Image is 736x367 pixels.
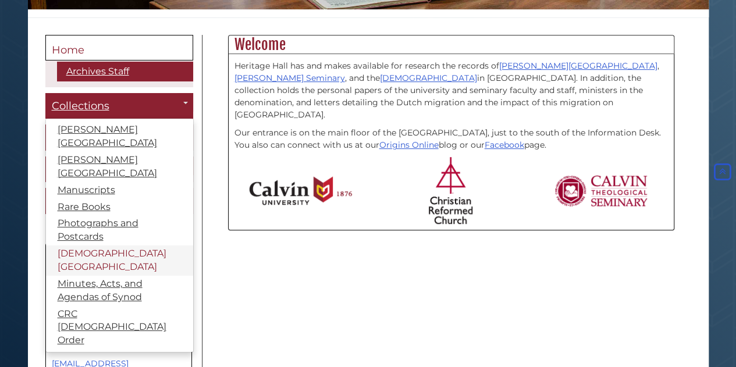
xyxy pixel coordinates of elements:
[712,167,733,177] a: Back to Top
[554,175,648,206] img: Calvin Theological Seminary
[52,99,109,112] span: Collections
[46,122,193,152] a: [PERSON_NAME][GEOGRAPHIC_DATA]
[249,176,352,205] img: Calvin University
[46,182,193,199] a: Manuscripts
[234,60,668,121] p: Heritage Hall has and makes available for research the records of , , and the in [GEOGRAPHIC_DATA...
[499,60,657,71] a: [PERSON_NAME][GEOGRAPHIC_DATA]
[379,140,439,150] a: Origins Online
[234,127,668,151] p: Our entrance is on the main floor of the [GEOGRAPHIC_DATA], just to the south of the Information ...
[46,245,193,276] a: [DEMOGRAPHIC_DATA][GEOGRAPHIC_DATA]
[45,93,193,119] a: Collections
[45,35,193,60] a: Home
[429,157,472,224] img: Christian Reformed Church
[46,276,193,306] a: Minutes, Acts, and Agendas of Synod
[57,62,193,81] a: Archives Staff
[229,35,674,54] h2: Welcome
[485,140,524,150] a: Facebook
[46,306,193,350] a: CRC [DEMOGRAPHIC_DATA] Order
[46,199,193,216] a: Rare Books
[46,215,193,245] a: Photographs and Postcards
[234,73,345,83] a: [PERSON_NAME] Seminary
[380,73,477,83] a: [DEMOGRAPHIC_DATA]
[52,44,84,56] span: Home
[46,152,193,182] a: [PERSON_NAME][GEOGRAPHIC_DATA]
